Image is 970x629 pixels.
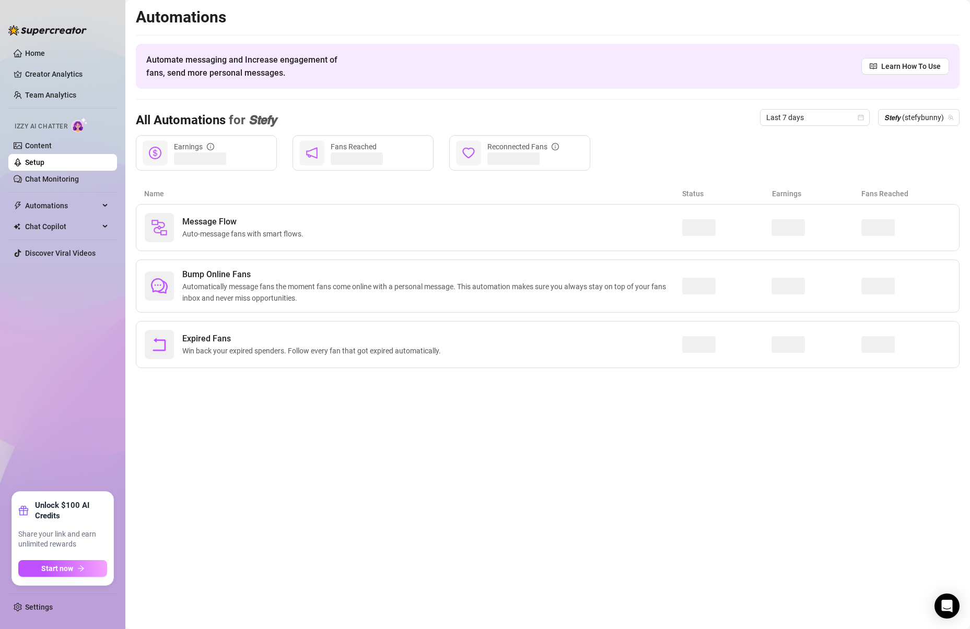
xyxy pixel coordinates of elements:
[15,122,67,132] span: Izzy AI Chatter
[870,63,877,70] span: read
[861,58,949,75] a: Learn How To Use
[25,141,52,150] a: Content
[331,143,377,151] span: Fans Reached
[77,565,85,572] span: arrow-right
[136,7,960,27] h2: Automations
[25,91,76,99] a: Team Analytics
[682,188,772,199] article: Status
[8,25,87,35] img: logo-BBDzfeDw.svg
[25,175,79,183] a: Chat Monitoring
[884,110,953,125] span: 𝙎𝙩𝙚𝙛𝙮 (stefybunny)
[149,147,161,159] span: dollar
[182,281,682,304] span: Automatically message fans the moment fans come online with a personal message. This automation m...
[25,249,96,257] a: Discover Viral Videos
[151,278,168,294] span: comment
[174,141,214,152] div: Earnings
[462,147,475,159] span: heart
[151,336,168,353] span: rollback
[861,188,951,199] article: Fans Reached
[25,197,99,214] span: Automations
[934,594,960,619] div: Open Intercom Messenger
[18,560,107,577] button: Start nowarrow-right
[306,147,318,159] span: notification
[41,564,73,573] span: Start now
[858,114,864,121] span: calendar
[766,110,863,125] span: Last 7 days
[182,268,682,281] span: Bump Online Fans
[487,141,559,152] div: Reconnected Fans
[881,61,941,72] span: Learn How To Use
[25,158,44,167] a: Setup
[18,529,107,550] span: Share your link and earn unlimited rewards
[151,219,168,236] img: svg%3e
[182,345,445,357] span: Win back your expired spenders. Follow every fan that got expired automatically.
[552,143,559,150] span: info-circle
[948,114,954,121] span: team
[18,505,29,516] span: gift
[14,223,20,230] img: Chat Copilot
[136,112,276,129] h3: All Automations
[182,333,445,345] span: Expired Fans
[772,188,862,199] article: Earnings
[25,218,99,235] span: Chat Copilot
[25,66,109,82] a: Creator Analytics
[25,49,45,57] a: Home
[144,188,682,199] article: Name
[14,201,22,210] span: thunderbolt
[146,53,347,79] span: Automate messaging and Increase engagement of fans, send more personal messages.
[207,143,214,150] span: info-circle
[182,216,308,228] span: Message Flow
[226,113,276,127] span: for 𝙎𝙩𝙚𝙛𝙮
[35,500,107,521] strong: Unlock $100 AI Credits
[72,117,88,133] img: AI Chatter
[182,228,308,240] span: Auto-message fans with smart flows.
[25,603,53,611] a: Settings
